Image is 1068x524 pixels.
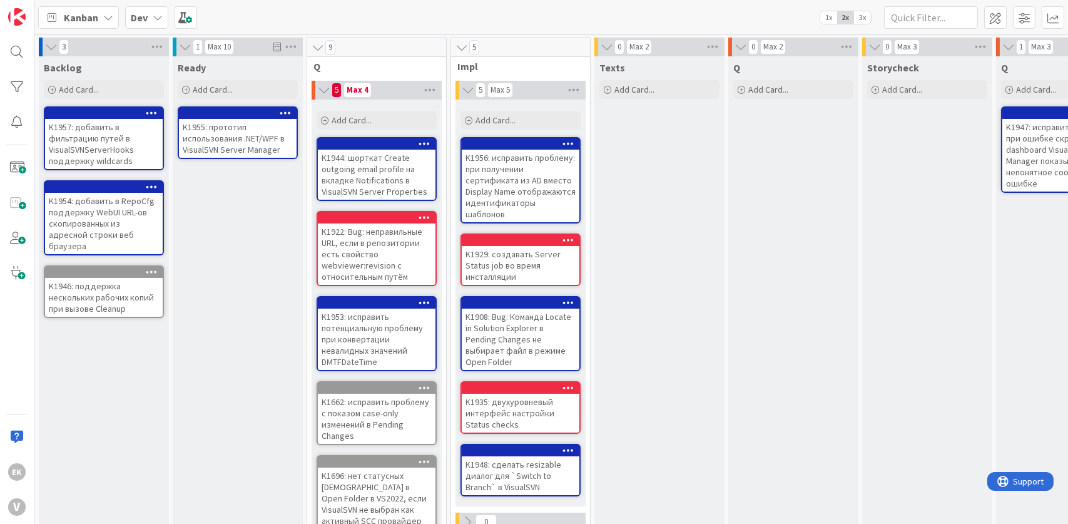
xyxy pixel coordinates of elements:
div: K1929: создавать Server Status job во время инсталляции [462,246,579,285]
span: 0 [882,39,892,54]
a: K1935: двухуровневый интерфейс настройки Status checks [460,381,581,434]
div: Max 10 [208,44,231,50]
span: Add Card... [476,115,516,126]
div: K1953: исправить потенциальную проблему при конвертации невалидных значений DMTFDateTime [318,297,435,370]
div: V [8,498,26,516]
a: K1954: добавить в RepoCfg поддержку WebUI URL-ов скопированных из адресной строки веб браузера [44,180,164,255]
span: 0 [748,39,758,54]
div: Max 3 [1031,44,1050,50]
a: K1953: исправить потенциальную проблему при конвертации невалидных значений DMTFDateTime [317,296,437,371]
span: Add Card... [332,115,372,126]
span: Storycheck [867,61,919,74]
div: K1946: поддержка нескольких рабочих копий при вызове Cleanup [45,278,163,317]
div: K1662: исправить проблему с показом case-only изменений в Pending Changes [318,383,435,444]
span: Kanban [64,10,98,25]
span: Impl [457,60,574,73]
span: 5 [469,40,479,55]
a: K1957: добавить в фильтрацию путей в VisualSVNServerHooks поддержку wildcards [44,106,164,170]
div: K1944: шорткат Create outgoing email profile на вкладке Notifications в VisualSVN Server Properties [318,138,435,200]
div: K1935: двухуровневый интерфейс настройки Status checks [462,394,579,433]
div: K1944: шорткат Create outgoing email profile на вкладке Notifications в VisualSVN Server Properties [318,150,435,200]
span: Q [313,60,430,73]
span: Backlog [44,61,82,74]
img: Visit kanbanzone.com [8,8,26,26]
a: K1929: создавать Server Status job во время инсталляции [460,234,581,286]
a: K1955: прототип использования .NET/WPF в VisualSVN Server Manager [178,106,298,159]
div: Max 2 [629,44,649,50]
a: K1944: шорткат Create outgoing email profile на вкладке Notifications в VisualSVN Server Properties [317,137,437,201]
a: K1662: исправить проблему с показом case-only изменений в Pending Changes [317,381,437,445]
div: K1957: добавить в фильтрацию путей в VisualSVNServerHooks поддержку wildcards [45,119,163,169]
div: EK [8,463,26,481]
span: Texts [599,61,625,74]
span: 0 [614,39,624,54]
div: K1908: Bug: Команда Locate in Solution Explorer в Pending Changes не выбирает файл в режиме Open ... [462,297,579,370]
div: K1908: Bug: Команда Locate in Solution Explorer в Pending Changes не выбирает файл в режиме Open ... [462,309,579,370]
div: K1956: исправить проблему: при получении сертификата из AD вместо Display Name отображаются идент... [462,150,579,222]
div: Max 4 [347,87,369,93]
span: Add Card... [193,84,233,95]
span: 1x [820,11,837,24]
input: Quick Filter... [884,6,978,29]
a: K1922: Bug: неправильные URL, если в репозитории есть свойство webviewer:revision с относительным... [317,211,437,286]
span: 3 [59,39,69,54]
div: K1954: добавить в RepoCfg поддержку WebUI URL-ов скопированных из адресной строки веб браузера [45,182,163,254]
span: Add Card... [748,84,788,95]
div: K1929: создавать Server Status job во время инсталляции [462,235,579,285]
div: K1662: исправить проблему с показом case-only изменений в Pending Changes [318,394,435,444]
div: K1956: исправить проблему: при получении сертификата из AD вместо Display Name отображаются идент... [462,138,579,222]
div: K1922: Bug: неправильные URL, если в репозитории есть свойство webviewer:revision с относительным... [318,212,435,285]
span: Q [1001,61,1008,74]
span: Add Card... [1016,84,1056,95]
div: K1955: прототип использования .NET/WPF в VisualSVN Server Manager [179,108,297,158]
div: Max 5 [491,87,510,93]
div: K1955: прототип использования .NET/WPF в VisualSVN Server Manager [179,119,297,158]
span: Add Card... [59,84,99,95]
span: Q [733,61,740,74]
span: Ready [178,61,206,74]
span: 1 [193,39,203,54]
span: 1 [1016,39,1026,54]
span: Add Card... [882,84,922,95]
span: 5 [332,83,342,98]
div: K1954: добавить в RepoCfg поддержку WebUI URL-ов скопированных из адресной строки веб браузера [45,193,163,254]
div: Max 3 [897,44,917,50]
span: 3x [854,11,871,24]
div: K1953: исправить потенциальную проблему при конвертации невалидных значений DMTFDateTime [318,309,435,370]
span: Support [26,2,57,17]
span: 5 [476,83,486,98]
a: K1956: исправить проблему: при получении сертификата из AD вместо Display Name отображаются идент... [460,137,581,223]
div: K1948: сделать resizable диалог для `Switch to Branch` в VisualSVN [462,445,579,495]
span: 9 [325,40,335,55]
a: K1946: поддержка нескольких рабочих копий при вызове Cleanup [44,265,164,318]
div: K1957: добавить в фильтрацию путей в VisualSVNServerHooks поддержку wildcards [45,108,163,169]
span: Add Card... [614,84,654,95]
a: K1948: сделать resizable диалог для `Switch to Branch` в VisualSVN [460,444,581,496]
div: K1948: сделать resizable диалог для `Switch to Branch` в VisualSVN [462,456,579,495]
div: K1935: двухуровневый интерфейс настройки Status checks [462,383,579,433]
span: 2x [837,11,854,24]
div: Max 2 [763,44,783,50]
b: Dev [131,11,148,24]
div: K1946: поддержка нескольких рабочих копий при вызове Cleanup [45,267,163,317]
div: K1922: Bug: неправильные URL, если в репозитории есть свойство webviewer:revision с относительным... [318,223,435,285]
a: K1908: Bug: Команда Locate in Solution Explorer в Pending Changes не выбирает файл в режиме Open ... [460,296,581,371]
